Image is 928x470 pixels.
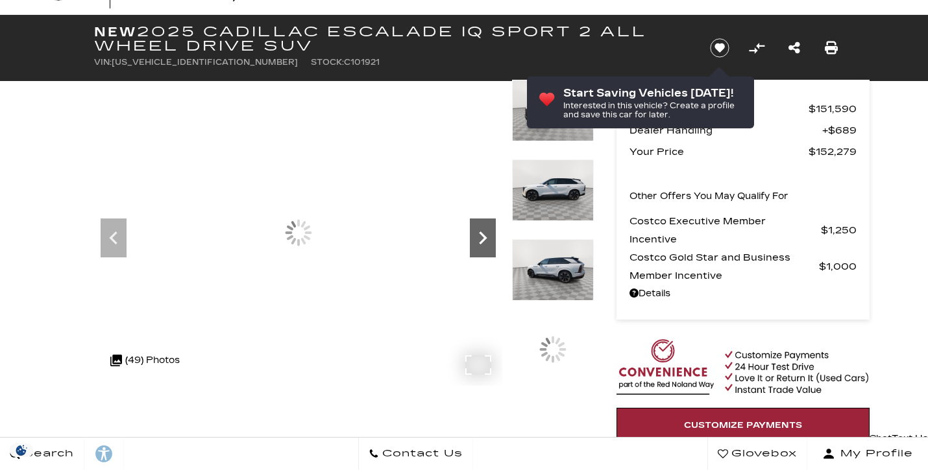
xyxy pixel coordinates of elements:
[809,143,857,161] span: $152,279
[94,25,688,53] h1: 2025 Cadillac ESCALADE IQ Sport 2 All Wheel Drive SUV
[379,445,463,463] span: Contact Us
[629,187,788,206] p: Other Offers You May Qualify For
[629,212,821,248] span: Costco Executive Member Incentive
[819,257,857,276] span: $1,000
[629,248,819,285] span: Costco Gold Star and Business Member Incentive
[728,445,797,463] span: Glovebox
[94,24,137,40] strong: New
[311,58,344,67] span: Stock:
[835,445,913,463] span: My Profile
[629,143,809,161] span: Your Price
[104,345,186,376] div: (49) Photos
[809,100,857,118] span: $151,590
[617,408,870,443] a: Customize Payments
[629,143,857,161] a: Your Price $152,279
[892,430,928,448] a: Text Us
[6,443,36,457] section: Click to Open Cookie Consent Modal
[629,212,857,248] a: Costco Executive Member Incentive $1,250
[512,239,594,301] img: New 2025 Summit White Cadillac Sport 2 image 6
[629,121,857,139] a: Dealer Handling $689
[788,39,800,57] a: Share this New 2025 Cadillac ESCALADE IQ Sport 2 All Wheel Drive SUV
[112,58,298,67] span: [US_VEHICLE_IDENTIFICATION_NUMBER]
[684,420,802,430] span: Customize Payments
[705,38,734,58] button: Save vehicle
[821,221,857,239] span: $1,250
[629,121,822,139] span: Dealer Handling
[747,38,766,58] button: Compare Vehicle
[94,397,594,397] iframe: Watch videos, learn about new EV models, and find the right one for you!
[629,248,857,285] a: Costco Gold Star and Business Member Incentive $1,000
[94,58,112,67] span: VIN:
[822,121,857,139] span: $689
[807,438,928,470] button: Open user profile menu
[629,285,857,303] a: Details
[358,438,473,470] a: Contact Us
[629,100,809,118] span: MSRP
[101,218,127,257] div: Previous
[20,445,74,463] span: Search
[512,159,594,221] img: New 2025 Summit White Cadillac Sport 2 image 5
[6,443,36,457] img: Opt-Out Icon
[825,39,838,57] a: Print this New 2025 Cadillac ESCALADE IQ Sport 2 All Wheel Drive SUV
[344,58,380,67] span: C101921
[892,433,928,444] span: Text Us
[629,100,857,118] a: MSRP $151,590
[707,438,807,470] a: Glovebox
[470,218,496,257] div: Next
[512,80,594,141] img: New 2025 Summit White Cadillac Sport 2 image 4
